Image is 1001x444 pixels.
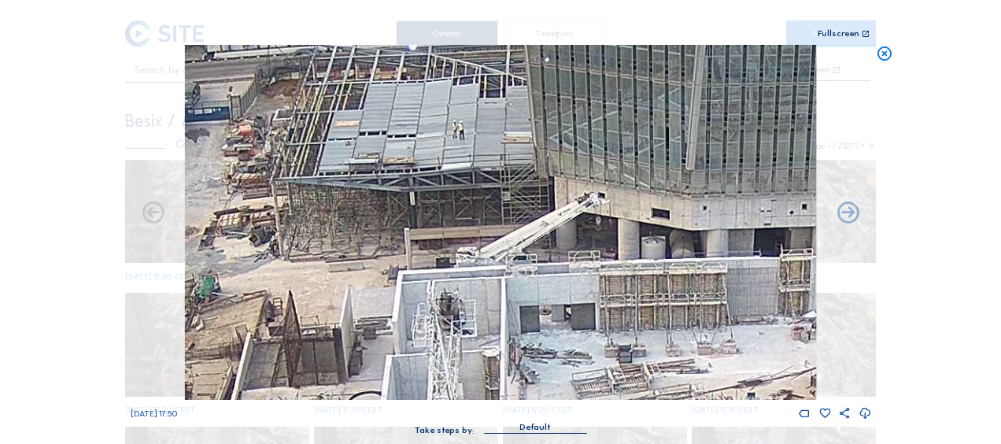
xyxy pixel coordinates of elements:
div: Fullscreen [818,29,859,39]
div: Take steps by: [415,426,475,435]
img: Image [185,45,816,400]
span: [DATE] 17:50 [131,409,177,419]
i: Forward [140,201,166,227]
div: Default [484,420,586,433]
div: Default [519,420,551,435]
i: Back [835,201,861,227]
